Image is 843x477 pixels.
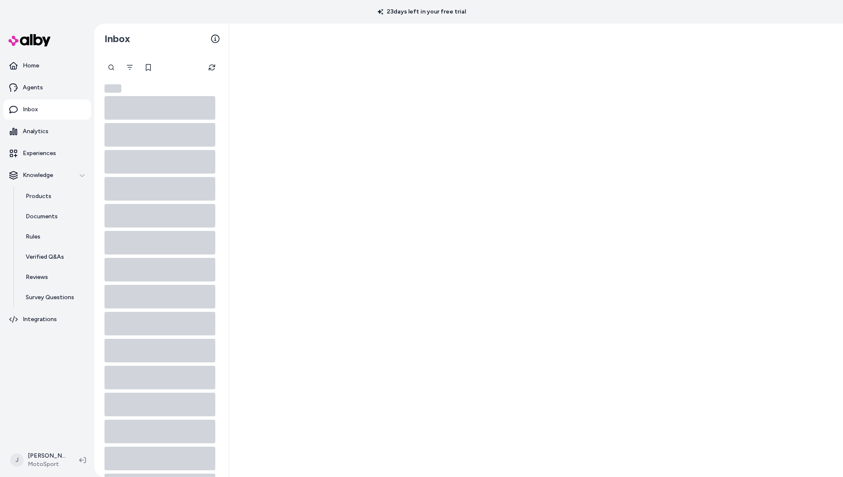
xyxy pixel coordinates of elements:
p: Experiences [23,149,56,158]
p: 23 days left in your free trial [372,8,471,16]
button: J[PERSON_NAME]MotoSport [5,447,72,474]
p: Products [26,192,51,201]
p: [PERSON_NAME] [28,452,66,460]
p: Verified Q&As [26,253,64,261]
h2: Inbox [104,32,130,45]
a: Analytics [3,121,91,142]
a: Rules [17,227,91,247]
button: Knowledge [3,165,91,185]
p: Survey Questions [26,293,74,302]
a: Documents [17,206,91,227]
p: Agents [23,83,43,92]
button: Filter [121,59,138,76]
a: Inbox [3,99,91,120]
span: J [10,453,24,467]
p: Reviews [26,273,48,281]
p: Knowledge [23,171,53,180]
a: Verified Q&As [17,247,91,267]
img: alby Logo [8,34,51,46]
span: MotoSport [28,460,66,469]
a: Integrations [3,309,91,330]
p: Home [23,62,39,70]
a: Products [17,186,91,206]
p: Rules [26,233,40,241]
a: Experiences [3,143,91,163]
a: Survey Questions [17,287,91,308]
p: Inbox [23,105,38,114]
a: Agents [3,78,91,98]
button: Refresh [203,59,220,76]
a: Reviews [17,267,91,287]
p: Documents [26,212,58,221]
p: Integrations [23,315,57,324]
p: Analytics [23,127,48,136]
a: Home [3,56,91,76]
